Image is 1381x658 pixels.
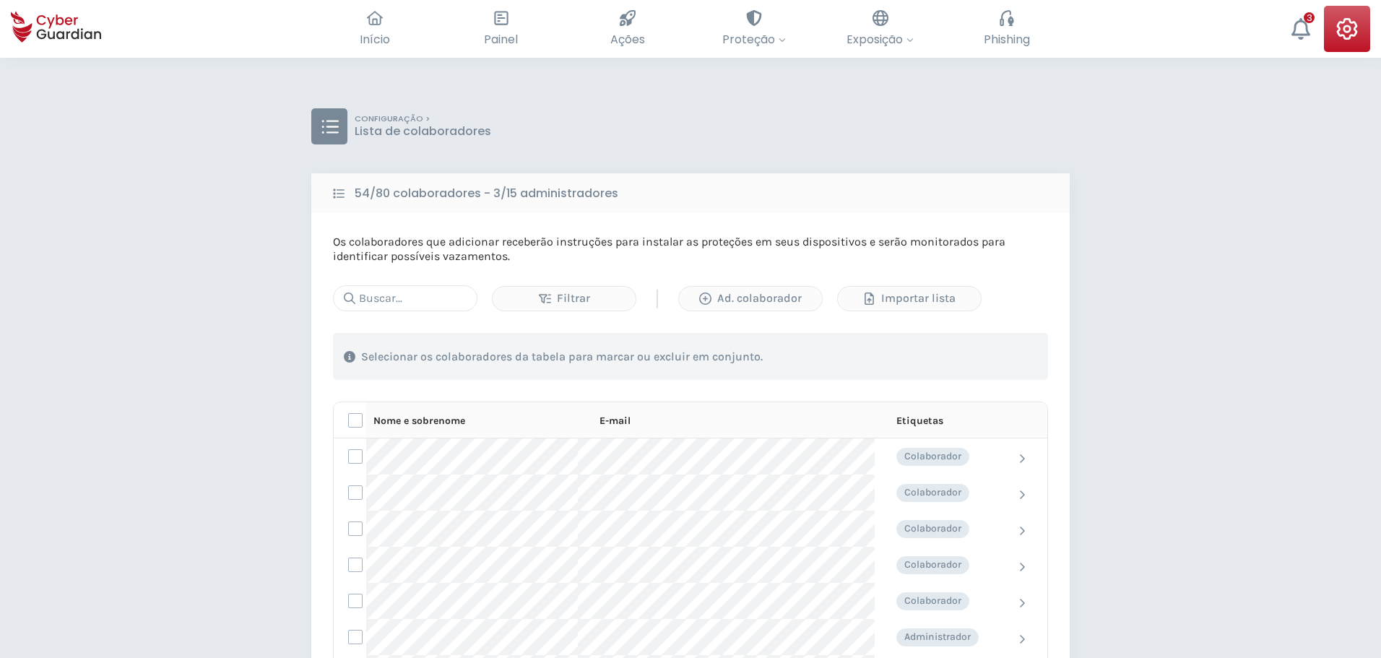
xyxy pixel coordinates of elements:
button: Exposição [817,6,943,52]
span: Início [360,30,390,48]
button: Painel [438,6,564,52]
div: Etiquetas [896,413,991,428]
b: 54/80 colaboradores - 3/15 administradores [355,185,618,202]
button: Phishing [943,6,1070,52]
button: Filtrar [492,286,636,311]
span: Painel [484,30,518,48]
span: Exposição [847,30,914,48]
input: Buscar... [333,285,477,311]
p: Lista de colaboradores [355,124,491,139]
div: 3 [1304,12,1315,23]
div: Filtrar [503,290,625,307]
div: Nome e sobrenome [373,413,579,428]
button: Importar lista [837,286,982,311]
p: Colaborador [904,558,961,571]
div: E-mail [599,413,874,428]
button: Ações [564,6,690,52]
p: CONFIGURAÇÃO > [355,114,491,124]
p: Colaborador [904,594,961,607]
span: | [654,287,660,309]
p: Colaborador [904,486,961,499]
button: Início [311,6,438,52]
span: Proteção [722,30,786,48]
p: Colaborador [904,450,961,463]
p: Os colaboradores que adicionar receberão instruções para instalar as proteções em seus dispositiv... [333,235,1048,264]
p: Selecionar os colaboradores da tabela para marcar ou excluir em conjunto. [361,350,763,364]
button: Ad. colaborador [678,286,823,311]
p: Colaborador [904,522,961,535]
span: Phishing [984,30,1030,48]
button: Proteção [690,6,817,52]
div: Ad. colaborador [690,290,811,307]
span: Ações [610,30,645,48]
div: Importar lista [849,290,970,307]
p: Administrador [904,631,971,644]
